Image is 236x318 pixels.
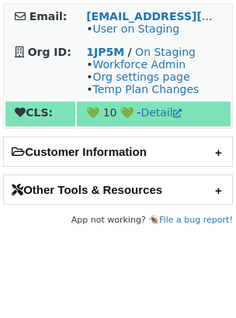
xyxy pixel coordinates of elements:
a: Workforce Admin [92,58,186,71]
h2: Other Tools & Resources [4,175,232,204]
strong: / [128,46,132,58]
a: Detail [141,106,181,119]
a: Org settings page [92,71,189,83]
strong: Org ID: [28,46,71,58]
td: 💚 10 💚 - [77,102,231,126]
footer: App not working? 🪳 [3,213,233,228]
a: User on Staging [92,22,179,35]
a: On Staging [135,46,196,58]
a: Temp Plan Changes [92,83,199,95]
strong: Email: [29,10,68,22]
h2: Customer Information [4,137,232,166]
span: • • • [86,58,199,95]
span: • [86,22,179,35]
strong: CLS: [15,106,53,119]
a: 1JP5M [86,46,124,58]
a: File a bug report! [159,215,233,225]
